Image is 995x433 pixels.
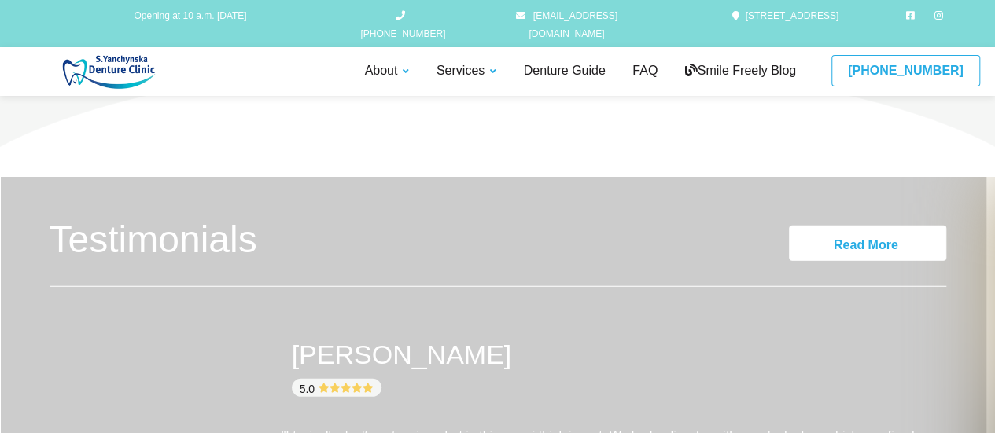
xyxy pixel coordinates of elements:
[520,61,610,81] a: Denture Guide
[356,7,450,43] a: [PHONE_NUMBER]
[50,221,498,259] h3: Testimonials
[789,226,946,261] a: Read More
[681,61,800,81] a: Smile Freely Blog
[292,338,859,371] div: [PERSON_NAME]
[492,7,641,43] a: [EMAIL_ADDRESS][DOMAIN_NAME]
[16,55,208,89] img: S Yanchynska Denture Care Centre
[300,383,315,394] span: 5.0
[628,61,661,81] a: FAQ
[831,55,980,86] a: [PHONE_NUMBER]
[134,10,246,21] span: Opening at 10 a.m. [DATE]
[361,61,414,81] a: About
[732,10,838,21] a: [STREET_ADDRESS]
[433,61,500,81] a: Services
